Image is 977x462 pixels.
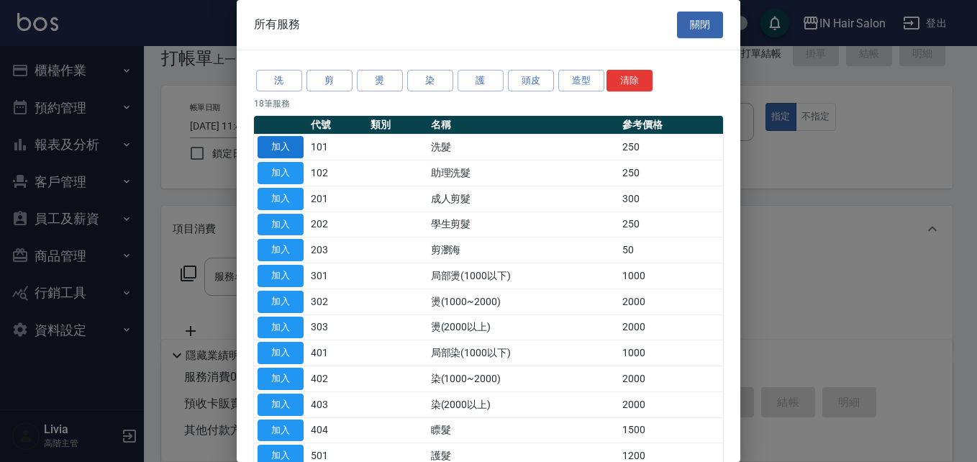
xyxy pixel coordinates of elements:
button: 燙 [357,70,403,92]
td: 401 [307,340,367,366]
td: 2000 [619,391,723,417]
td: 201 [307,186,367,212]
td: 50 [619,237,723,263]
th: 代號 [307,116,367,135]
th: 類別 [367,116,427,135]
button: 護 [458,70,504,92]
td: 2000 [619,366,723,392]
button: 頭皮 [508,70,554,92]
button: 加入 [258,394,304,416]
button: 洗 [256,70,302,92]
button: 染 [407,70,453,92]
th: 名稱 [427,116,619,135]
td: 染(2000以上) [427,391,619,417]
td: 102 [307,160,367,186]
button: 關閉 [677,12,723,38]
td: 局部燙(1000以下) [427,263,619,289]
td: 250 [619,212,723,237]
button: 加入 [258,317,304,339]
td: 203 [307,237,367,263]
button: 剪 [306,70,353,92]
td: 燙(2000以上) [427,314,619,340]
button: 加入 [258,136,304,158]
td: 402 [307,366,367,392]
td: 301 [307,263,367,289]
td: 202 [307,212,367,237]
td: 染(1000~2000) [427,366,619,392]
button: 加入 [258,420,304,442]
td: 1000 [619,263,723,289]
p: 18 筆服務 [254,97,723,110]
td: 1000 [619,340,723,366]
button: 清除 [606,70,653,92]
td: 學生剪髮 [427,212,619,237]
td: 2000 [619,314,723,340]
td: 302 [307,289,367,314]
th: 參考價格 [619,116,723,135]
td: 1500 [619,417,723,443]
td: 250 [619,160,723,186]
td: 局部染(1000以下) [427,340,619,366]
button: 加入 [258,162,304,184]
td: 403 [307,391,367,417]
button: 加入 [258,188,304,210]
button: 加入 [258,342,304,364]
button: 造型 [558,70,604,92]
td: 300 [619,186,723,212]
td: 250 [619,135,723,160]
button: 加入 [258,291,304,313]
td: 404 [307,417,367,443]
button: 加入 [258,368,304,390]
td: 成人剪髮 [427,186,619,212]
td: 303 [307,314,367,340]
button: 加入 [258,214,304,236]
td: 101 [307,135,367,160]
td: 燙(1000~2000) [427,289,619,314]
button: 加入 [258,239,304,261]
td: 洗髮 [427,135,619,160]
span: 所有服務 [254,17,300,32]
td: 2000 [619,289,723,314]
button: 加入 [258,265,304,287]
td: 剪瀏海 [427,237,619,263]
td: 瞟髮 [427,417,619,443]
td: 助理洗髮 [427,160,619,186]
